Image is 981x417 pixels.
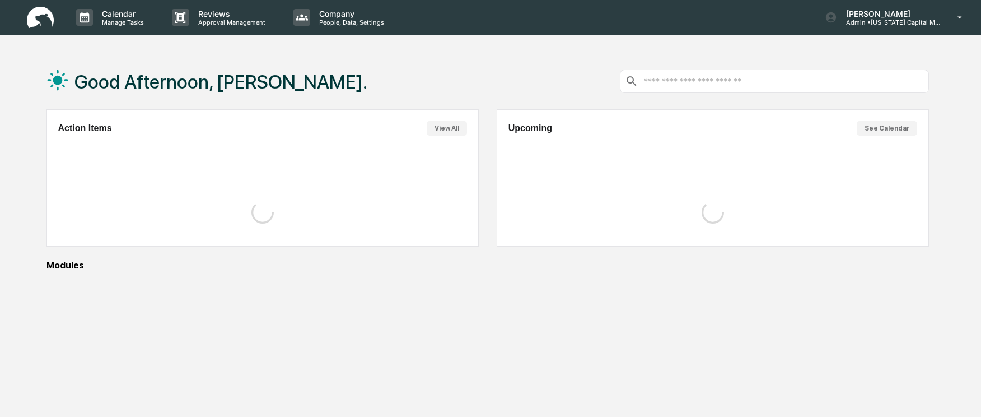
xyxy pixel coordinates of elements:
[837,18,941,26] p: Admin • [US_STATE] Capital Management
[857,121,917,136] button: See Calendar
[189,18,271,26] p: Approval Management
[27,7,54,29] img: logo
[508,123,552,133] h2: Upcoming
[93,18,150,26] p: Manage Tasks
[427,121,467,136] button: View All
[837,9,941,18] p: [PERSON_NAME]
[189,9,271,18] p: Reviews
[46,260,929,271] div: Modules
[310,18,390,26] p: People, Data, Settings
[58,123,112,133] h2: Action Items
[93,9,150,18] p: Calendar
[74,71,367,93] h1: Good Afternoon, [PERSON_NAME].
[310,9,390,18] p: Company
